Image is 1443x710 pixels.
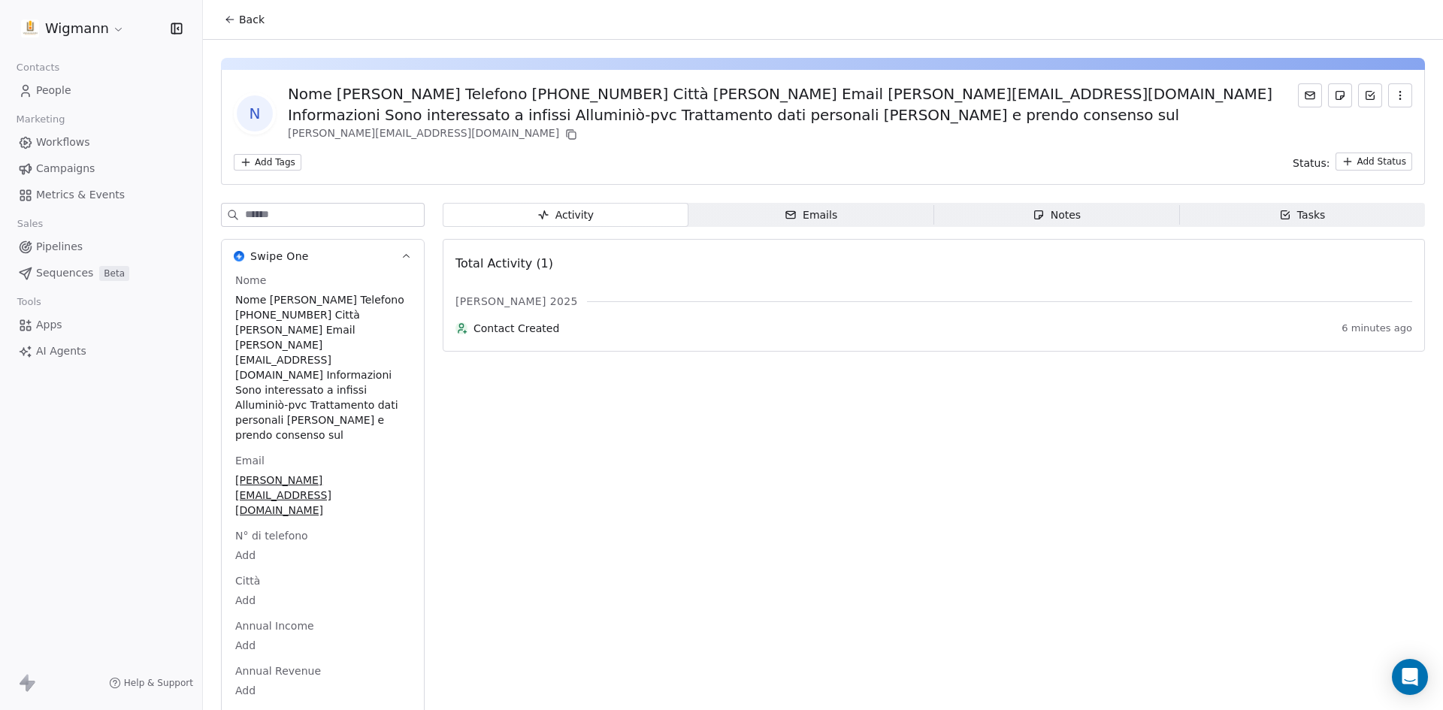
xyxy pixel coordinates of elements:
[455,256,553,270] span: Total Activity (1)
[12,78,190,103] a: People
[239,12,265,27] span: Back
[1392,659,1428,695] div: Open Intercom Messenger
[222,240,424,273] button: Swipe OneSwipe One
[234,251,244,261] img: Swipe One
[10,108,71,131] span: Marketing
[36,317,62,333] span: Apps
[232,663,324,678] span: Annual Revenue
[237,95,273,131] span: N
[250,249,309,264] span: Swipe One
[21,20,39,38] img: 1630668995401.jpeg
[232,573,263,588] span: Città
[12,183,190,207] a: Metrics & Events
[12,234,190,259] a: Pipelines
[288,83,1298,125] div: Nome [PERSON_NAME] Telefono [PHONE_NUMBER] Città [PERSON_NAME] Email [PERSON_NAME][EMAIL_ADDRESS]...
[10,56,66,79] span: Contacts
[232,528,311,543] span: N° di telefono
[36,83,71,98] span: People
[109,677,193,689] a: Help & Support
[215,6,274,33] button: Back
[455,294,578,309] span: [PERSON_NAME] 2025
[234,154,301,171] button: Add Tags
[12,313,190,337] a: Apps
[1342,322,1412,334] span: 6 minutes ago
[11,213,50,235] span: Sales
[18,16,128,41] button: Wigmann
[232,453,268,468] span: Email
[1336,153,1412,171] button: Add Status
[235,548,410,563] span: Add
[232,618,317,633] span: Annual Income
[36,239,83,255] span: Pipelines
[235,638,410,653] span: Add
[1279,207,1326,223] div: Tasks
[473,321,1336,336] span: Contact Created
[36,187,125,203] span: Metrics & Events
[12,339,190,364] a: AI Agents
[235,593,410,608] span: Add
[235,473,410,518] span: [PERSON_NAME][EMAIL_ADDRESS][DOMAIN_NAME]
[12,261,190,286] a: SequencesBeta
[235,683,410,698] span: Add
[12,130,190,155] a: Workflows
[1293,156,1330,171] span: Status:
[36,134,90,150] span: Workflows
[232,273,269,288] span: Nome
[235,292,410,443] span: Nome [PERSON_NAME] Telefono [PHONE_NUMBER] Città [PERSON_NAME] Email [PERSON_NAME][EMAIL_ADDRESS]...
[12,156,190,181] a: Campaigns
[36,343,86,359] span: AI Agents
[45,19,109,38] span: Wigmann
[785,207,837,223] div: Emails
[36,161,95,177] span: Campaigns
[1033,207,1081,223] div: Notes
[11,291,47,313] span: Tools
[36,265,93,281] span: Sequences
[124,677,193,689] span: Help & Support
[99,266,129,281] span: Beta
[288,125,1298,144] div: [PERSON_NAME][EMAIL_ADDRESS][DOMAIN_NAME]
